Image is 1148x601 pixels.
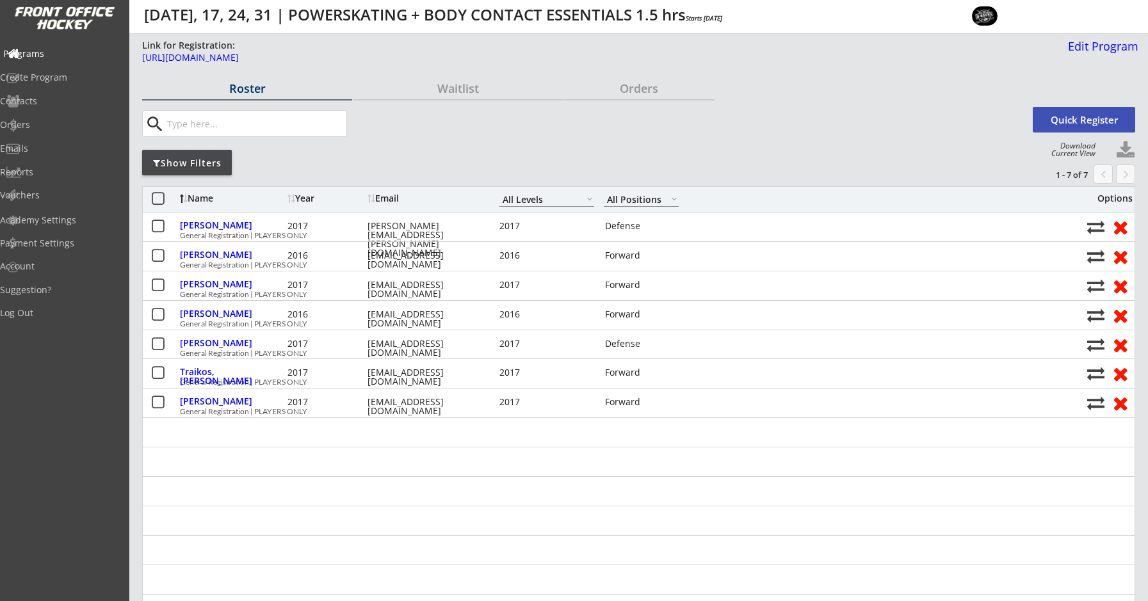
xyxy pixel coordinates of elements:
[1087,194,1133,203] div: Options
[605,251,680,260] div: Forward
[1087,277,1104,294] button: Move player
[287,251,364,260] div: 2016
[605,339,680,348] div: Defense
[605,397,680,406] div: Forward
[605,368,680,377] div: Forward
[142,157,232,170] div: Show Filters
[1021,169,1088,180] div: 1 - 7 of 7
[1094,164,1113,184] button: chevron_left
[180,397,284,406] div: [PERSON_NAME]
[142,83,352,94] div: Roster
[1108,364,1132,383] button: Remove from roster (no refund)
[142,53,788,62] div: [URL][DOMAIN_NAME]
[368,221,483,257] div: [PERSON_NAME][EMAIL_ADDRESS][PERSON_NAME][DOMAIN_NAME]
[180,280,284,289] div: [PERSON_NAME]
[686,13,722,22] em: Starts [DATE]
[1087,218,1104,236] button: Move player
[499,221,594,230] div: 2017
[180,261,1080,269] div: General Registration | PLAYERS ONLY
[1087,394,1104,412] button: Move player
[180,378,1080,386] div: General Registration | PLAYERS ONLY
[180,408,1080,415] div: General Registration | PLAYERS ONLY
[142,39,237,52] div: Link for Registration:
[368,397,483,415] div: [EMAIL_ADDRESS][DOMAIN_NAME]
[180,367,284,385] div: Traikos, [PERSON_NAME]
[144,114,165,134] button: search
[1063,40,1138,63] a: Edit Program
[499,339,594,348] div: 2017
[368,194,483,203] div: Email
[180,232,1080,239] div: General Registration | PLAYERS ONLY
[1116,164,1135,184] button: keyboard_arrow_right
[563,83,715,94] div: Orders
[287,221,364,230] div: 2017
[180,291,1080,298] div: General Registration | PLAYERS ONLY
[1116,141,1135,160] button: Click to download full roster. Your browser settings may try to block it, check your security set...
[165,111,346,136] input: Type here...
[1087,365,1104,382] button: Move player
[180,349,1080,357] div: General Registration | PLAYERS ONLY
[142,53,788,69] a: [URL][DOMAIN_NAME]
[499,368,594,377] div: 2017
[1045,142,1095,157] div: Download Current View
[1108,393,1132,413] button: Remove from roster (no refund)
[368,280,483,298] div: [EMAIL_ADDRESS][DOMAIN_NAME]
[180,250,284,259] div: [PERSON_NAME]
[499,310,594,319] div: 2016
[499,280,594,289] div: 2017
[180,309,284,318] div: [PERSON_NAME]
[1108,217,1132,237] button: Remove from roster (no refund)
[605,310,680,319] div: Forward
[605,221,680,230] div: Defense
[499,397,594,406] div: 2017
[287,368,364,377] div: 2017
[180,339,284,348] div: [PERSON_NAME]
[287,280,364,289] div: 2017
[605,280,680,289] div: Forward
[180,194,284,203] div: Name
[1063,40,1138,52] div: Edit Program
[287,310,364,319] div: 2016
[3,49,118,58] div: Programs
[287,194,364,203] div: Year
[1108,246,1132,266] button: Remove from roster (no refund)
[368,251,483,269] div: [EMAIL_ADDRESS][DOMAIN_NAME]
[1033,107,1135,132] button: Quick Register
[180,320,1080,328] div: General Registration | PLAYERS ONLY
[368,310,483,328] div: [EMAIL_ADDRESS][DOMAIN_NAME]
[1108,305,1132,325] button: Remove from roster (no refund)
[368,339,483,357] div: [EMAIL_ADDRESS][DOMAIN_NAME]
[287,339,364,348] div: 2017
[1087,248,1104,265] button: Move player
[499,251,594,260] div: 2016
[1087,336,1104,353] button: Move player
[1108,335,1132,355] button: Remove from roster (no refund)
[1087,307,1104,324] button: Move player
[180,221,284,230] div: [PERSON_NAME]
[353,83,563,94] div: Waitlist
[287,397,364,406] div: 2017
[368,368,483,386] div: [EMAIL_ADDRESS][DOMAIN_NAME]
[1108,276,1132,296] button: Remove from roster (no refund)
